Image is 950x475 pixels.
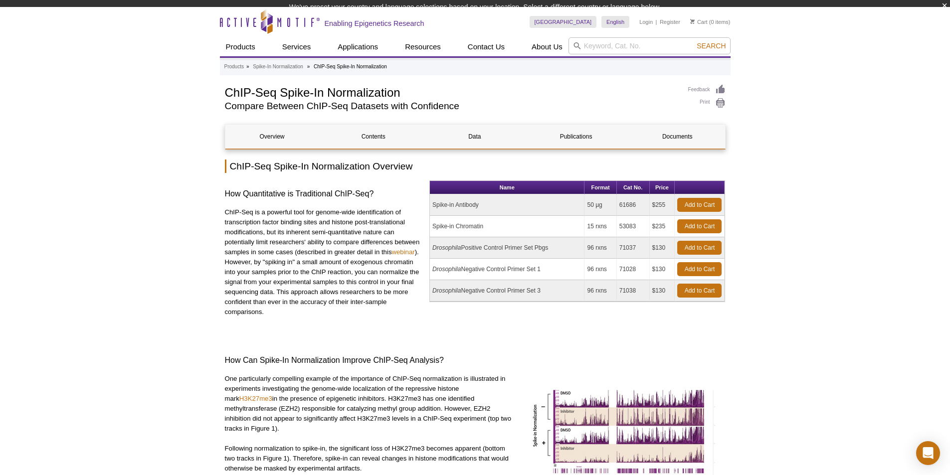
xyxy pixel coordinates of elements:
a: Products [224,62,244,71]
a: Add to Cart [677,241,722,255]
li: (0 items) [690,16,731,28]
li: | [656,16,657,28]
h3: How Quantitative is Traditional ChIP-Seq? [225,188,422,200]
td: 71028 [617,259,650,280]
input: Keyword, Cat. No. [569,37,731,54]
a: Add to Cart [677,284,722,298]
a: Applications [332,37,384,56]
li: ChIP-Seq Spike-In Normalization [314,64,387,69]
a: Add to Cart [677,198,722,212]
td: 15 rxns [584,216,616,237]
td: 96 rxns [584,259,616,280]
td: Negative Control Primer Set 3 [430,280,584,302]
th: Format [584,181,616,194]
h2: Enabling Epigenetics Research [325,19,424,28]
a: Spike-In Normalization [253,62,303,71]
td: 96 rxns [584,280,616,302]
a: Overview [225,125,319,149]
a: Feedback [688,84,726,95]
button: Search [694,41,729,50]
a: Add to Cart [677,262,722,276]
img: Your Cart [690,19,695,24]
a: Services [276,37,317,56]
td: 96 rxns [584,237,616,259]
p: ChIP-Seq is a powerful tool for genome-wide identification of transcription factor binding sites ... [225,207,422,317]
td: Negative Control Primer Set 1 [430,259,584,280]
th: Cat No. [617,181,650,194]
i: Drosophila [432,266,461,273]
a: Documents [630,125,724,149]
a: About Us [526,37,569,56]
p: One particularly compelling example of the importance of ChIP-Seq normalization is illustrated in... [225,374,513,434]
p: Following normalization to spike-in, the significant loss of H3K27me3 becomes apparent (bottom tw... [225,444,513,474]
td: 71038 [617,280,650,302]
i: Drosophila [432,287,461,294]
i: Drosophila [432,244,461,251]
a: Login [639,18,653,25]
td: $130 [650,280,675,302]
td: Spike-in Antibody [430,194,584,216]
th: Name [430,181,584,194]
td: 53083 [617,216,650,237]
td: 61686 [617,194,650,216]
h1: ChIP-Seq Spike-In Normalization [225,84,678,99]
a: Contact Us [462,37,511,56]
li: » [307,64,310,69]
a: Print [688,98,726,109]
td: $130 [650,259,675,280]
a: Register [660,18,680,25]
a: Add to Cart [677,219,722,233]
h2: Compare Between ChIP-Seq Datasets with Confidence [225,102,678,111]
a: Cart [690,18,708,25]
td: 71037 [617,237,650,259]
a: Resources [399,37,447,56]
td: $235 [650,216,675,237]
th: Price [650,181,675,194]
a: Contents [327,125,420,149]
td: Positive Control Primer Set Pbgs [430,237,584,259]
h2: ChIP-Seq Spike-In Normalization Overview [225,159,726,173]
td: $255 [650,194,675,216]
a: Data [428,125,522,149]
a: H3K27me3 [239,395,272,402]
li: » [246,64,249,69]
a: English [601,16,629,28]
h3: How Can Spike-In Normalization Improve ChIP-Seq Analysis? [225,354,726,366]
span: Search [697,42,726,50]
a: Products [220,37,261,56]
td: Spike-in Chromatin [430,216,584,237]
a: Publications [529,125,623,149]
td: 50 µg [584,194,616,216]
div: Open Intercom Messenger [916,441,940,465]
a: webinar [391,248,414,256]
a: [GEOGRAPHIC_DATA] [530,16,597,28]
td: $130 [650,237,675,259]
